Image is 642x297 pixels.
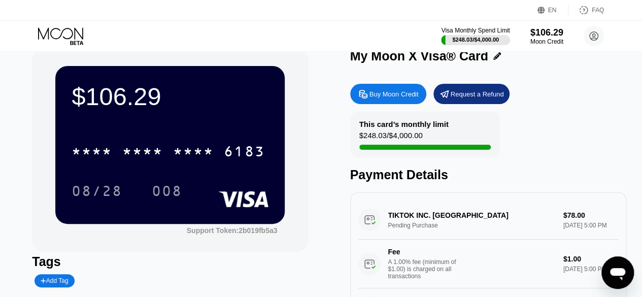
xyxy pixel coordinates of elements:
div: Buy Moon Credit [369,90,419,98]
div: Add Tag [35,274,74,287]
div: Request a Refund [433,84,510,104]
div: Support Token:2b019fb5a3 [187,226,278,235]
div: Payment Details [350,168,626,182]
div: 08/28 [72,184,122,201]
div: Fee [388,248,459,256]
div: 008 [144,178,190,204]
div: 008 [152,184,182,201]
iframe: Button to launch messaging window, conversation in progress [601,256,634,289]
div: $248.03 / $4,000.00 [359,131,423,145]
div: $106.29Moon Credit [530,27,563,45]
div: Moon Credit [530,38,563,45]
div: $248.03 / $4,000.00 [452,37,499,43]
div: Support Token: 2b019fb5a3 [187,226,278,235]
div: $106.29 [72,82,268,111]
div: EN [548,7,557,14]
div: 6183 [224,145,264,161]
div: EN [537,5,568,15]
div: Request a Refund [451,90,504,98]
div: $1.00 [563,255,618,263]
div: My Moon X Visa® Card [350,49,488,63]
div: Tags [32,254,308,269]
div: This card’s monthly limit [359,120,449,128]
div: FAQ [568,5,604,15]
div: $106.29 [530,27,563,38]
div: Visa Monthly Spend Limit$248.03/$4,000.00 [441,27,510,45]
div: A 1.00% fee (minimum of $1.00) is charged on all transactions [388,258,464,280]
div: FAQ [592,7,604,14]
div: Visa Monthly Spend Limit [441,27,510,34]
div: Add Tag [41,277,68,284]
div: FeeA 1.00% fee (minimum of $1.00) is charged on all transactions$1.00[DATE] 5:00 PM [358,240,618,288]
div: [DATE] 5:00 PM [563,266,618,273]
div: Buy Moon Credit [350,84,426,104]
div: 08/28 [64,178,130,204]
